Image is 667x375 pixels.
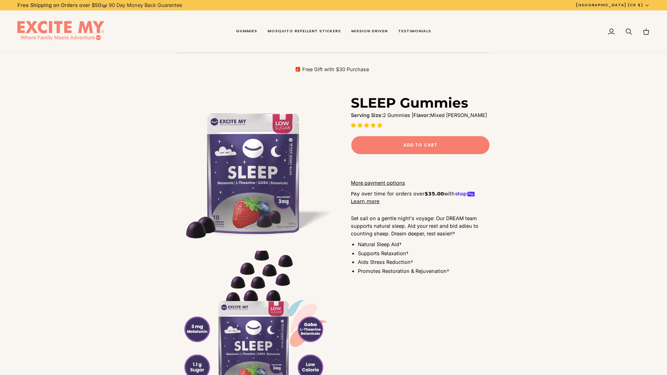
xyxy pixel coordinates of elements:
strong: Free Shipping on Orders over $50 [17,2,101,8]
p: 2 Gummies | Mixed [PERSON_NAME] [351,111,490,119]
button: [GEOGRAPHIC_DATA] (CK $) [571,2,655,8]
span: Set sail on a gentle night's voyage: Our DREAM team supports natural sleep. Aid your rest and bid... [351,215,478,236]
h1: SLEEP Gummies [351,94,468,111]
strong: Serving Size: [351,112,383,118]
a: Testimonials [393,10,436,53]
span: Gummies [236,28,257,34]
a: Mosquito Repellent Stickers [262,10,346,53]
strong: Flavor: [413,112,430,118]
button: Add to Cart [351,136,490,155]
img: EXCITE MY® [17,21,104,42]
span: Mission Driven [351,28,388,34]
li: Natural Sleep Aid† [358,241,490,248]
p: 🎁 Free Gift with $30 Purchase [177,66,486,73]
p: 📦 90 Day Money Back Guarentee [17,1,182,9]
a: Gummies [231,10,262,53]
span: Mosquito Repellent Stickers [267,28,341,34]
a: More payment options [351,179,490,187]
li: Aids Stress Reduction† [358,258,490,266]
img: SLEEP Gummies [177,94,333,251]
span: Testimonials [398,28,431,34]
span: 5.00 stars [351,122,384,128]
a: Mission Driven [346,10,393,53]
span: Add to Cart [403,142,437,148]
li: Supports Relaxation† [358,250,490,257]
li: Promotes Restoration & Rejuvenation† [358,267,490,275]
